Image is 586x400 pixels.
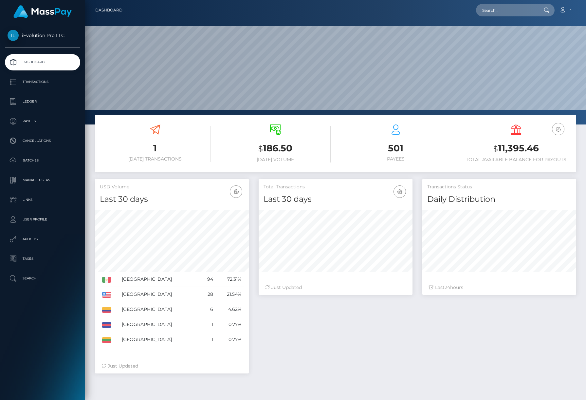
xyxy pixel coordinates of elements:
h3: 501 [340,142,451,155]
input: Search... [476,4,538,16]
a: Dashboard [5,54,80,70]
td: 28 [200,287,215,302]
td: 72.31% [215,272,244,287]
a: Dashboard [95,3,122,17]
h4: Daily Distribution [427,194,571,205]
span: iEvolution Pro LLC [5,32,80,38]
td: 0.77% [215,317,244,332]
img: MX.png [102,277,111,283]
p: Manage Users [8,175,78,185]
h6: Payees [340,156,451,162]
td: 1 [200,332,215,347]
a: Ledger [5,93,80,110]
h3: 186.50 [220,142,331,155]
div: Just Updated [265,284,406,291]
p: Links [8,195,78,205]
p: Batches [8,156,78,165]
td: [GEOGRAPHIC_DATA] [119,287,200,302]
a: Batches [5,152,80,169]
div: Just Updated [101,363,242,370]
a: Manage Users [5,172,80,188]
a: API Keys [5,231,80,247]
h5: USD Volume [100,184,244,190]
h5: Transactions Status [427,184,571,190]
a: User Profile [5,211,80,228]
p: Taxes [8,254,78,264]
h5: Total Transactions [264,184,408,190]
p: User Profile [8,215,78,224]
h6: Total Available Balance for Payouts [461,157,572,162]
p: Cancellations [8,136,78,146]
img: CO.png [102,307,111,313]
h6: [DATE] Transactions [100,156,211,162]
a: Payees [5,113,80,129]
h4: Last 30 days [100,194,244,205]
img: US.png [102,292,111,298]
td: 21.54% [215,287,244,302]
a: Search [5,270,80,287]
td: 94 [200,272,215,287]
td: 0.77% [215,332,244,347]
a: Taxes [5,251,80,267]
td: 6 [200,302,215,317]
img: MassPay Logo [13,5,72,18]
img: LT.png [102,337,111,343]
a: Cancellations [5,133,80,149]
td: [GEOGRAPHIC_DATA] [119,317,200,332]
small: $ [258,144,263,153]
p: Dashboard [8,57,78,67]
span: 24 [445,284,450,290]
a: Links [5,192,80,208]
td: 4.62% [215,302,244,317]
img: CR.png [102,322,111,328]
a: Transactions [5,74,80,90]
p: API Keys [8,234,78,244]
td: 1 [200,317,215,332]
p: Search [8,274,78,283]
td: [GEOGRAPHIC_DATA] [119,302,200,317]
td: [GEOGRAPHIC_DATA] [119,272,200,287]
p: Transactions [8,77,78,87]
h3: 11,395.46 [461,142,572,155]
small: $ [493,144,498,153]
h4: Last 30 days [264,194,408,205]
td: [GEOGRAPHIC_DATA] [119,332,200,347]
p: Payees [8,116,78,126]
h3: 1 [100,142,211,155]
img: iEvolution Pro LLC [8,30,19,41]
div: Last hours [429,284,570,291]
h6: [DATE] Volume [220,157,331,162]
p: Ledger [8,97,78,106]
